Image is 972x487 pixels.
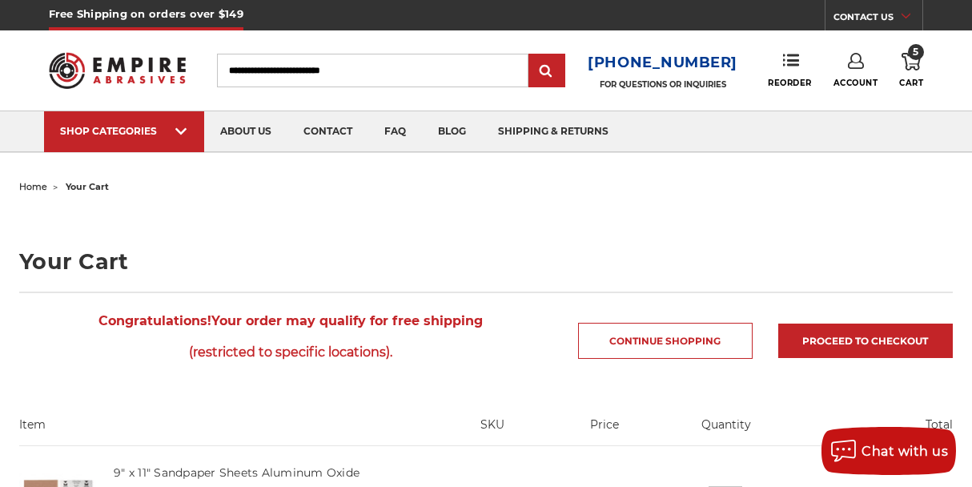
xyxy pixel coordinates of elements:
p: FOR QUESTIONS OR INQUIRIES [588,79,737,90]
span: Chat with us [862,444,948,459]
a: shipping & returns [482,111,625,152]
strong: Congratulations! [98,313,211,328]
a: Continue Shopping [578,323,753,359]
a: 9" x 11" Sandpaper Sheets Aluminum Oxide [114,465,359,480]
img: Empire Abrasives [49,43,187,97]
a: faq [368,111,422,152]
div: SHOP CATEGORIES [60,125,188,137]
th: Quantity [641,417,812,445]
a: Reorder [768,53,812,87]
a: 5 Cart [899,53,923,88]
a: blog [422,111,482,152]
a: CONTACT US [833,8,922,30]
span: Account [833,78,878,88]
th: Item [19,417,417,445]
a: [PHONE_NUMBER] [588,51,737,74]
th: Price [568,417,641,445]
span: Your order may qualify for free shipping [19,305,561,368]
button: Chat with us [821,427,956,475]
span: Cart [899,78,923,88]
span: (restricted to specific locations). [19,336,561,368]
a: about us [204,111,287,152]
h1: Your Cart [19,251,953,272]
span: Reorder [768,78,812,88]
input: Submit [531,55,563,87]
span: your cart [66,181,109,192]
th: SKU [417,417,568,445]
a: contact [287,111,368,152]
span: 5 [908,44,924,60]
a: home [19,181,47,192]
th: Total [812,417,952,445]
a: Proceed to checkout [778,324,953,358]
